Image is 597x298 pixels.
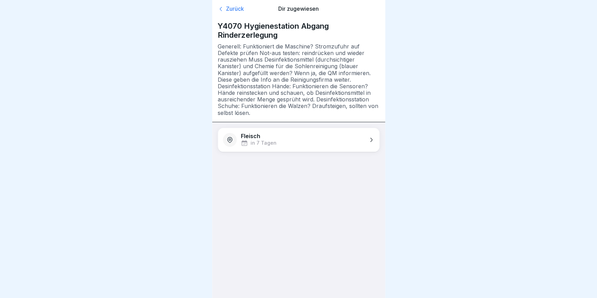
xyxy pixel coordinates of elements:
[273,6,324,12] p: Dir zugewiesen
[218,21,380,40] p: Y4070 Hygienestation Abgang Rinderzerlegung
[241,133,260,139] p: Fleisch
[218,6,269,12] a: Zurück
[218,43,380,116] p: Generell: Funktioniert die Maschine? Stromzufuhr auf Defekte prüfen Not-aus testen: reindrücken u...
[251,140,277,146] p: in 7 Tagen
